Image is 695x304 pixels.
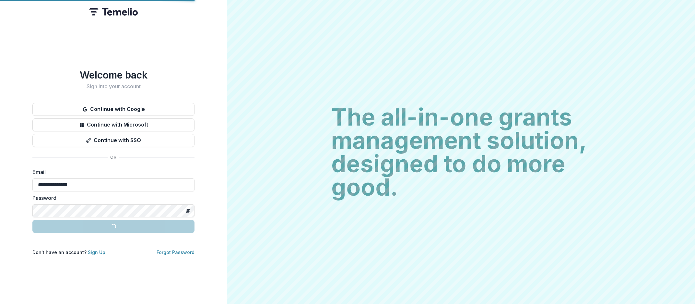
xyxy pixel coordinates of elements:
[89,8,138,16] img: Temelio
[32,168,191,176] label: Email
[32,249,105,256] p: Don't have an account?
[32,118,194,131] button: Continue with Microsoft
[183,206,193,216] button: Toggle password visibility
[32,83,194,90] h2: Sign into your account
[157,249,194,255] a: Forgot Password
[32,69,194,81] h1: Welcome back
[32,134,194,147] button: Continue with SSO
[32,194,191,202] label: Password
[32,103,194,116] button: Continue with Google
[88,249,105,255] a: Sign Up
